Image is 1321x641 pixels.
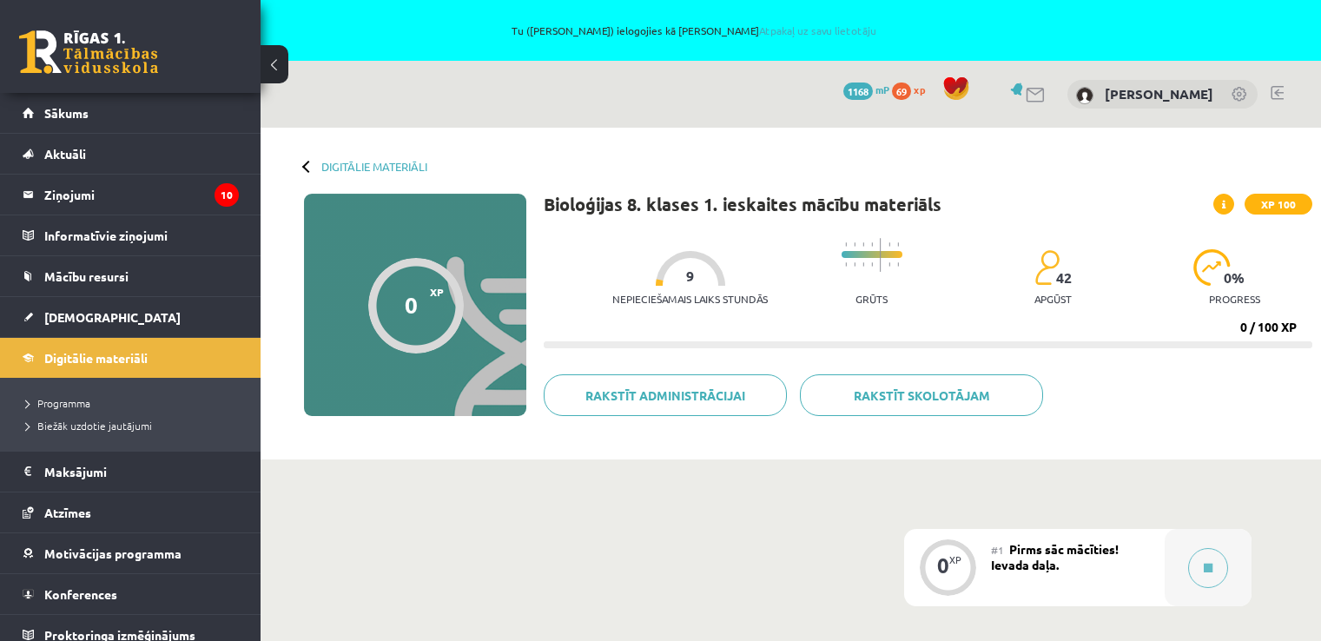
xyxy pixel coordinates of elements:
a: Maksājumi [23,452,239,492]
a: Biežāk uzdotie jautājumi [26,418,243,433]
p: Nepieciešamais laiks stundās [612,293,768,305]
img: icon-short-line-57e1e144782c952c97e751825c79c345078a6d821885a25fce030b3d8c18986b.svg [862,262,864,267]
img: icon-progress-161ccf0a02000e728c5f80fcf4c31c7af3da0e1684b2b1d7c360e028c24a22f1.svg [1193,249,1231,286]
img: icon-short-line-57e1e144782c952c97e751825c79c345078a6d821885a25fce030b3d8c18986b.svg [854,242,855,247]
img: icon-short-line-57e1e144782c952c97e751825c79c345078a6d821885a25fce030b3d8c18986b.svg [845,242,847,247]
span: 42 [1056,270,1072,286]
a: Sākums [23,93,239,133]
a: 69 xp [892,83,934,96]
img: icon-short-line-57e1e144782c952c97e751825c79c345078a6d821885a25fce030b3d8c18986b.svg [871,242,873,247]
span: Tu ([PERSON_NAME]) ielogojies kā [PERSON_NAME] [200,25,1189,36]
a: Rīgas 1. Tālmācības vidusskola [19,30,158,74]
img: students-c634bb4e5e11cddfef0936a35e636f08e4e9abd3cc4e673bd6f9a4125e45ecb1.svg [1034,249,1060,286]
img: icon-short-line-57e1e144782c952c97e751825c79c345078a6d821885a25fce030b3d8c18986b.svg [862,242,864,247]
a: Atpakaļ uz savu lietotāju [759,23,876,37]
span: Biežāk uzdotie jautājumi [26,419,152,433]
img: icon-short-line-57e1e144782c952c97e751825c79c345078a6d821885a25fce030b3d8c18986b.svg [871,262,873,267]
span: Programma [26,396,90,410]
a: [PERSON_NAME] [1105,85,1213,102]
img: icon-short-line-57e1e144782c952c97e751825c79c345078a6d821885a25fce030b3d8c18986b.svg [897,242,899,247]
img: icon-short-line-57e1e144782c952c97e751825c79c345078a6d821885a25fce030b3d8c18986b.svg [897,262,899,267]
span: XP [430,286,444,298]
p: Grūts [855,293,888,305]
span: Mācību resursi [44,268,129,284]
span: Konferences [44,586,117,602]
h1: Bioloģijas 8. klases 1. ieskaites mācību materiāls [544,194,941,215]
a: Programma [26,395,243,411]
a: Motivācijas programma [23,533,239,573]
a: Ziņojumi10 [23,175,239,215]
span: Pirms sāc mācīties! Ievada daļa. [991,541,1119,572]
span: 9 [686,268,694,284]
a: Digitālie materiāli [321,160,427,173]
span: Motivācijas programma [44,545,182,561]
img: Mikus Beinarts [1076,87,1093,104]
a: Rakstīt administrācijai [544,374,787,416]
span: 0 % [1224,270,1245,286]
img: icon-short-line-57e1e144782c952c97e751825c79c345078a6d821885a25fce030b3d8c18986b.svg [854,262,855,267]
a: Mācību resursi [23,256,239,296]
span: Digitālie materiāli [44,350,148,366]
div: 0 [405,292,418,318]
a: Rakstīt skolotājam [800,374,1043,416]
p: apgūst [1034,293,1072,305]
span: [DEMOGRAPHIC_DATA] [44,309,181,325]
img: icon-long-line-d9ea69661e0d244f92f715978eff75569469978d946b2353a9bb055b3ed8787d.svg [880,238,882,272]
legend: Informatīvie ziņojumi [44,215,239,255]
span: Sākums [44,105,89,121]
a: Aktuāli [23,134,239,174]
span: XP 100 [1245,194,1312,215]
img: icon-short-line-57e1e144782c952c97e751825c79c345078a6d821885a25fce030b3d8c18986b.svg [888,262,890,267]
div: 0 [937,558,949,573]
i: 10 [215,183,239,207]
a: Konferences [23,574,239,614]
span: mP [875,83,889,96]
span: Atzīmes [44,505,91,520]
legend: Maksājumi [44,452,239,492]
span: 69 [892,83,911,100]
img: icon-short-line-57e1e144782c952c97e751825c79c345078a6d821885a25fce030b3d8c18986b.svg [845,262,847,267]
span: 1168 [843,83,873,100]
a: [DEMOGRAPHIC_DATA] [23,297,239,337]
span: Aktuāli [44,146,86,162]
a: Digitālie materiāli [23,338,239,378]
a: Informatīvie ziņojumi [23,215,239,255]
div: XP [949,555,961,565]
span: #1 [991,543,1004,557]
a: 1168 mP [843,83,889,96]
span: xp [914,83,925,96]
legend: Ziņojumi [44,175,239,215]
a: Atzīmes [23,492,239,532]
p: progress [1209,293,1260,305]
img: icon-short-line-57e1e144782c952c97e751825c79c345078a6d821885a25fce030b3d8c18986b.svg [888,242,890,247]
